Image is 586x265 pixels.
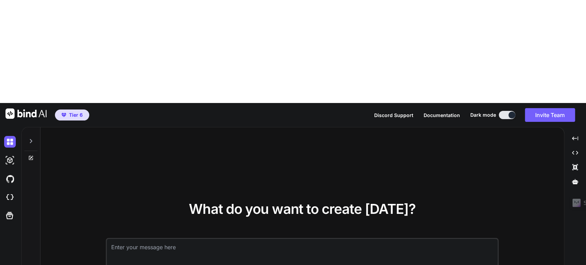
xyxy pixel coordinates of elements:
span: Documentation [424,112,460,118]
span: Discord Support [374,112,413,118]
button: Invite Team [525,108,575,122]
img: darkChat [4,136,16,148]
button: Documentation [424,112,460,119]
img: premium [61,113,66,117]
img: cloudideIcon [4,192,16,203]
img: darkAi-studio [4,154,16,166]
span: What do you want to create [DATE]? [189,200,416,217]
span: Tier 6 [69,112,83,118]
img: Bind AI [5,108,47,119]
img: githubDark [4,173,16,185]
button: Discord Support [374,112,413,119]
button: premiumTier 6 [55,110,89,120]
span: Dark mode [470,112,496,118]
